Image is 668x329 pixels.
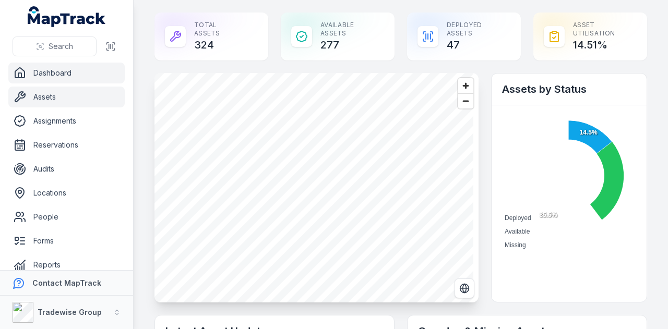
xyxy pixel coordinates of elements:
[8,182,125,203] a: Locations
[38,308,102,316] strong: Tradewise Group
[8,135,125,155] a: Reservations
[13,36,97,56] button: Search
[8,230,125,251] a: Forms
[49,41,73,52] span: Search
[154,73,473,302] canvas: Map
[8,63,125,83] a: Dashboard
[505,228,530,235] span: Available
[32,278,101,287] strong: Contact MapTrack
[8,87,125,107] a: Assets
[8,159,125,179] a: Audits
[8,254,125,275] a: Reports
[505,214,531,222] span: Deployed
[502,82,636,96] h2: Assets by Status
[505,241,526,249] span: Missing
[8,111,125,131] a: Assignments
[458,93,473,108] button: Zoom out
[458,78,473,93] button: Zoom in
[455,278,474,298] button: Switch to Satellite View
[8,206,125,227] a: People
[28,6,106,27] a: MapTrack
